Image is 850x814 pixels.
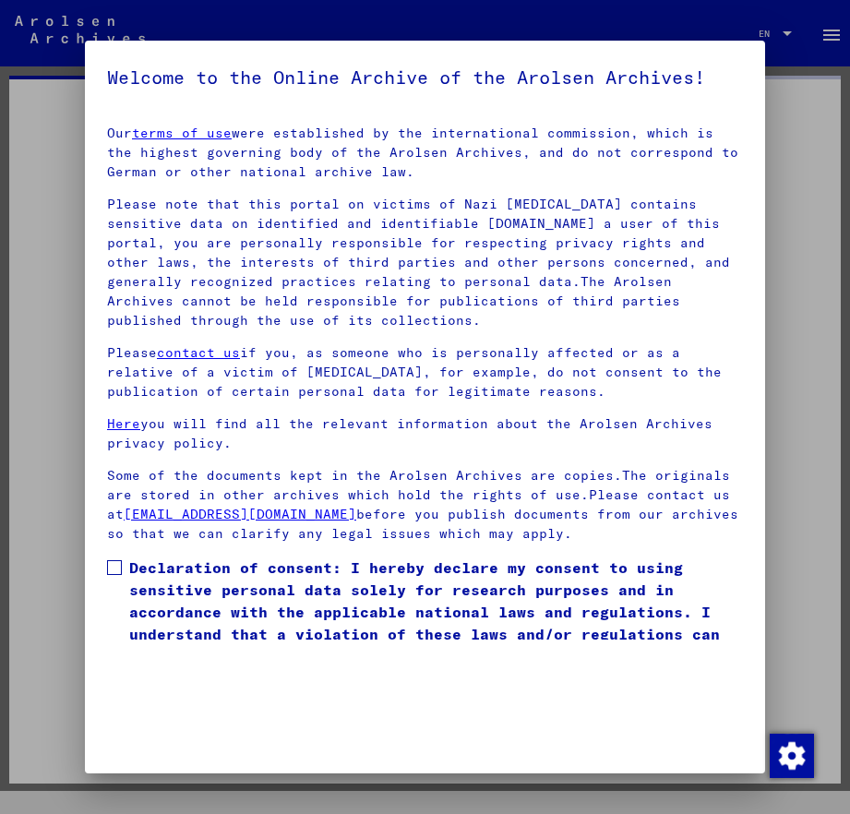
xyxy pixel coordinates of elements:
[157,344,240,361] a: contact us
[129,557,743,667] span: Declaration of consent: I hereby declare my consent to using sensitive personal data solely for r...
[107,343,743,401] p: Please if you, as someone who is personally affected or as a relative of a victim of [MEDICAL_DAT...
[107,124,743,182] p: Our were established by the international commission, which is the highest governing body of the ...
[769,733,813,777] div: Change consent
[107,415,140,432] a: Here
[107,466,743,544] p: Some of the documents kept in the Arolsen Archives are copies.The originals are stored in other a...
[124,506,356,522] a: [EMAIL_ADDRESS][DOMAIN_NAME]
[107,195,743,330] p: Please note that this portal on victims of Nazi [MEDICAL_DATA] contains sensitive data on identif...
[107,414,743,453] p: you will find all the relevant information about the Arolsen Archives privacy policy.
[107,63,743,92] h5: Welcome to the Online Archive of the Arolsen Archives!
[132,125,232,141] a: terms of use
[770,734,814,778] img: Change consent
